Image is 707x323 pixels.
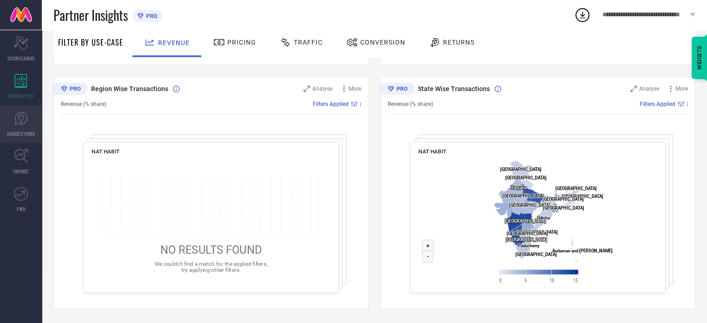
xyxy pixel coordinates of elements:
text: 15 [573,277,578,283]
text: [GEOGRAPHIC_DATA] [515,252,557,257]
text: [GEOGRAPHIC_DATA] [505,218,546,224]
text: [GEOGRAPHIC_DATA] [516,230,558,235]
svg: Zoom [630,86,637,92]
span: PRO [144,13,158,20]
span: Pricing [227,39,256,46]
text: [GEOGRAPHIC_DATA] [562,193,603,198]
span: Traffic [294,39,323,46]
span: Partner Insights [53,6,128,25]
span: Revenue (% share) [61,101,106,107]
text: [GEOGRAPHIC_DATA] [542,196,584,201]
text: 0 [499,277,502,283]
text: [GEOGRAPHIC_DATA] [502,193,544,198]
span: Analyse [639,86,659,92]
text: 10 [549,277,554,283]
span: Region Wise Transactions [91,85,168,92]
span: More [349,86,361,92]
text: Odisha [537,215,550,220]
div: Premium [380,83,415,97]
text: Haryana [510,185,527,190]
span: NAT HABIT [92,148,119,155]
text: [GEOGRAPHIC_DATA] [509,203,550,208]
span: Conversion [360,39,405,46]
span: NO RESULTS FOUND [160,244,262,257]
span: | [687,101,688,107]
div: Premium [53,83,88,97]
text: [GEOGRAPHIC_DATA] [507,231,548,236]
span: TRENDS [13,168,29,175]
text: [GEOGRAPHIC_DATA] [500,167,542,172]
span: Filter By Use-Case [58,37,123,48]
span: Filters Applied [313,101,349,107]
div: Open download list [574,7,591,23]
text: Puducherry [518,243,540,248]
span: SCORECARDS [7,55,35,62]
span: Filters Applied [640,101,675,107]
text: 5 [524,277,527,283]
span: State Wise Transactions [418,85,490,92]
span: NAT HABIT [418,148,446,155]
span: Returns [443,39,475,46]
text: [GEOGRAPHIC_DATA] [505,175,546,180]
text: Andaman and [PERSON_NAME] [552,248,613,253]
span: | [360,101,361,107]
span: We couldn’t find a match for the applied filters, try applying other filters. [155,260,267,273]
text: - [427,253,429,260]
span: SUGGESTIONS [7,130,35,137]
span: FWD [17,205,26,212]
span: WORKSPACE [8,92,34,99]
span: Revenue [158,39,190,46]
text: [GEOGRAPHIC_DATA] [506,237,547,242]
span: More [675,86,688,92]
svg: Zoom [304,86,310,92]
text: + [426,242,429,249]
span: Analyse [312,86,332,92]
text: [GEOGRAPHIC_DATA] [543,205,584,211]
text: [GEOGRAPHIC_DATA] [555,185,596,191]
span: Revenue (% share) [388,101,433,107]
